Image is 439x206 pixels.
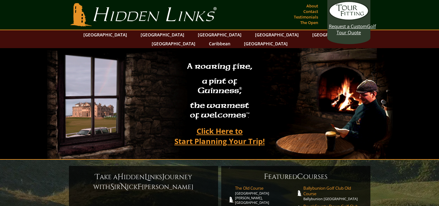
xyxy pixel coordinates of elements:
a: About [305,2,320,10]
a: [GEOGRAPHIC_DATA] [241,39,291,48]
a: [GEOGRAPHIC_DATA] [195,30,245,39]
span: T [95,172,100,182]
span: Request a Custom [329,23,367,29]
h2: A roaring fire, a pint of Guinness , the warmest of welcomes™. [183,59,256,124]
a: Ballybunion Golf Club Old CourseBallybunion [GEOGRAPHIC_DATA] [303,185,364,201]
span: N [121,182,127,192]
span: C [297,172,303,182]
a: Testimonials [292,13,320,21]
a: The Open [299,18,320,27]
span: Ballybunion Golf Club Old Course [303,185,364,196]
span: F [138,182,142,192]
span: The Old Course [235,185,296,191]
a: [GEOGRAPHIC_DATA] [138,30,187,39]
span: J [162,172,165,182]
span: L [145,172,148,182]
a: Caribbean [206,39,233,48]
a: [GEOGRAPHIC_DATA] [309,30,359,39]
a: [GEOGRAPHIC_DATA] [80,30,130,39]
h6: ake a idden inks ourney with ir ick [PERSON_NAME] [75,172,212,192]
span: F [264,172,268,182]
a: Click Here toStart Planning Your Trip! [168,124,271,148]
a: [GEOGRAPHIC_DATA] [149,39,198,48]
span: H [118,172,124,182]
a: Request a CustomGolf Tour Quote [329,2,369,35]
span: S [110,182,114,192]
a: [GEOGRAPHIC_DATA] [252,30,302,39]
a: Contact [302,7,320,16]
h6: eatured ourses [227,172,364,182]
